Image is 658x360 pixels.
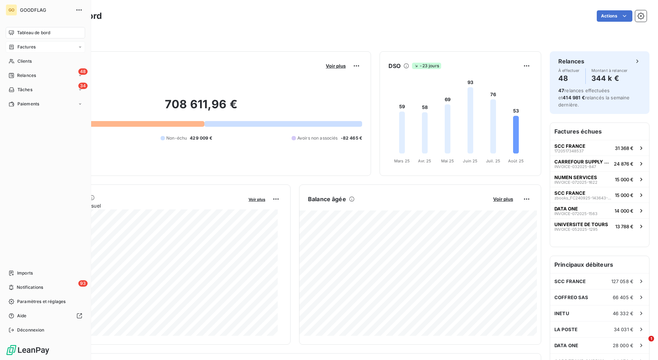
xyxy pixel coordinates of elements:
tspan: Avr. 25 [418,158,431,163]
span: INVOICE-052025-1295 [554,227,598,231]
a: Aide [6,310,85,322]
span: INVOICE-072025-1563 [554,212,597,216]
span: Imports [17,270,33,276]
span: NUMEN SERVICES [554,174,597,180]
span: 127 058 € [611,278,633,284]
button: SCC FRANCEzbooks_FC240925-143643-02033715 000 € [550,187,649,203]
span: 31 368 € [615,145,633,151]
span: Paramètres et réglages [17,298,66,305]
span: Tableau de bord [17,30,50,36]
a: Clients [6,56,85,67]
span: 46 332 € [613,311,633,316]
span: zbooks_FC240925-143643-020337 [554,196,612,200]
span: Avoirs non associés [297,135,338,141]
img: Logo LeanPay [6,344,50,356]
span: 15 000 € [615,192,633,198]
button: SCC FRANCE172051734853731 368 € [550,140,649,156]
span: GOODFLAG [20,7,71,13]
span: Aide [17,313,27,319]
span: Clients [17,58,32,64]
h4: 344 k € [591,73,628,84]
span: Montant à relancer [591,68,628,73]
a: Factures [6,41,85,53]
h6: Factures échues [550,123,649,140]
span: Factures [17,44,36,50]
span: Non-échu [166,135,187,141]
span: INETU [554,311,569,316]
span: LA POSTE [554,327,578,332]
span: SCC FRANCE [554,190,585,196]
span: -82 465 € [341,135,362,141]
span: Voir plus [249,197,265,202]
a: 34Tâches [6,84,85,95]
span: 34 [78,83,88,89]
h4: 48 [558,73,580,84]
span: 429 009 € [190,135,212,141]
span: 48 [78,68,88,75]
button: UNIVERSITE DE TOURSINVOICE-052025-129513 788 € [550,218,649,234]
span: 47 [558,88,564,93]
button: NUMEN SERVICESINVOICE-072025-162215 000 € [550,171,649,187]
span: 24 876 € [614,161,633,167]
h6: Principaux débiteurs [550,256,649,273]
span: Tâches [17,87,32,93]
a: Imports [6,267,85,279]
button: Actions [597,10,632,22]
span: 414 981 € [563,95,585,100]
button: Voir plus [324,63,348,69]
span: 13 788 € [615,224,633,229]
span: 1720517348537 [554,149,584,153]
span: 1 [648,336,654,341]
a: 48Relances [6,70,85,81]
span: 15 000 € [615,177,633,182]
div: GO [6,4,17,16]
span: UNIVERSITE DE TOURS [554,221,608,227]
span: INVOICE-032025-847 [554,165,596,169]
button: Voir plus [491,196,515,202]
h6: Relances [558,57,584,66]
span: SCC FRANCE [554,278,586,284]
a: Paramètres et réglages [6,296,85,307]
h2: 708 611,96 € [40,97,362,119]
span: COFFREO SAS [554,294,589,300]
span: Voir plus [326,63,346,69]
span: relances effectuées et relancés la semaine dernière. [558,88,630,108]
span: Chiffre d'affaires mensuel [40,202,244,209]
span: CARREFOUR SUPPLY CHAIN [554,159,611,165]
h6: DSO [388,62,401,70]
span: SCC FRANCE [554,143,585,149]
span: -23 jours [412,63,441,69]
tspan: Août 25 [508,158,524,163]
tspan: Mai 25 [441,158,454,163]
h6: Balance âgée [308,195,346,203]
button: CARREFOUR SUPPLY CHAININVOICE-032025-84724 876 € [550,156,649,171]
tspan: Juin 25 [463,158,477,163]
button: Voir plus [246,196,267,202]
tspan: Mars 25 [394,158,410,163]
span: Notifications [17,284,43,291]
span: 14 000 € [615,208,633,214]
a: Paiements [6,98,85,110]
span: Déconnexion [17,327,45,333]
span: DATA ONE [554,206,578,212]
span: 34 031 € [614,327,633,332]
span: 66 405 € [613,294,633,300]
span: Relances [17,72,36,79]
span: 93 [78,280,88,287]
iframe: Intercom live chat [634,336,651,353]
button: DATA ONEINVOICE-072025-156314 000 € [550,203,649,218]
span: INVOICE-072025-1622 [554,180,597,184]
tspan: Juil. 25 [486,158,500,163]
span: Paiements [17,101,39,107]
a: Tableau de bord [6,27,85,38]
span: DATA ONE [554,343,578,348]
span: À effectuer [558,68,580,73]
span: Voir plus [493,196,513,202]
span: 28 000 € [613,343,633,348]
